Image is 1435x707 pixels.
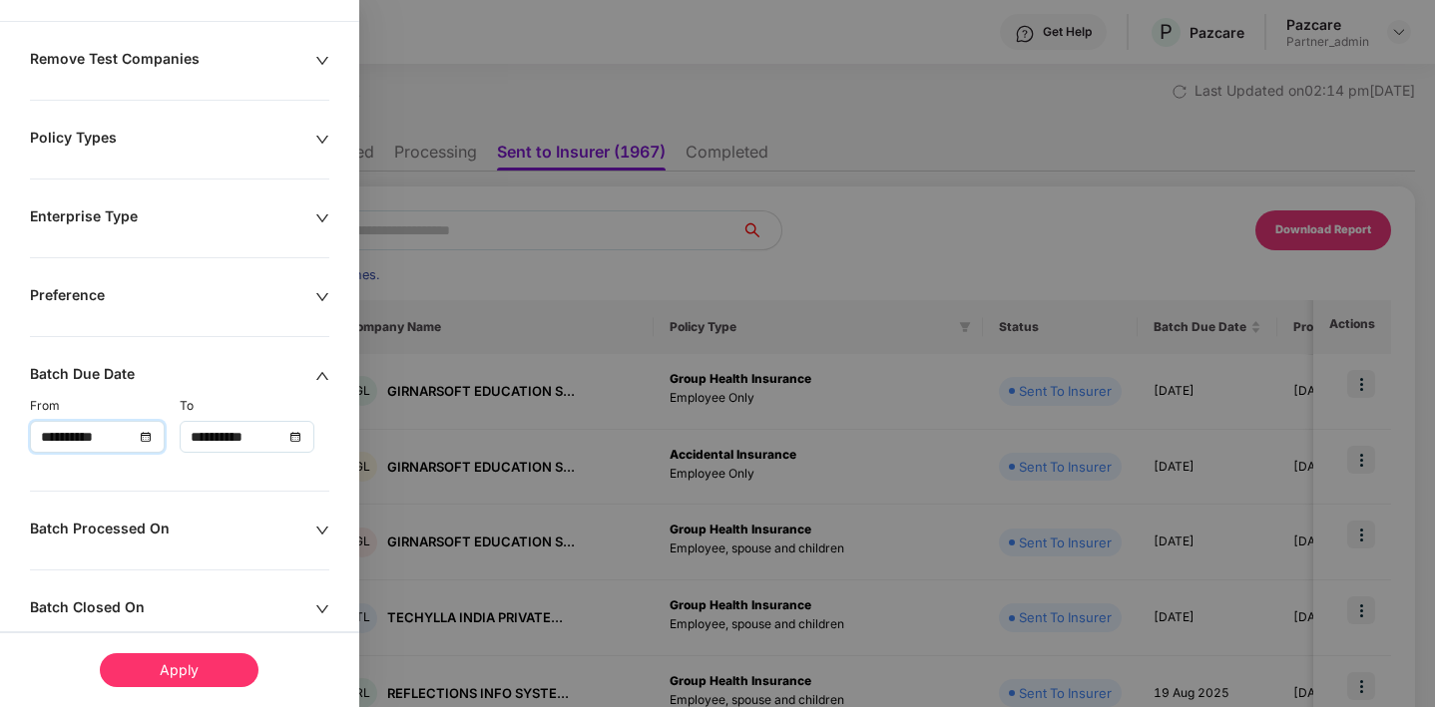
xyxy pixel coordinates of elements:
[30,286,315,308] div: Preference
[30,598,315,620] div: Batch Closed On
[315,211,329,225] span: down
[30,129,315,151] div: Policy Types
[315,369,329,383] span: up
[315,602,329,616] span: down
[30,520,315,541] div: Batch Processed On
[315,524,329,537] span: down
[315,133,329,147] span: down
[30,397,180,416] div: From
[315,54,329,68] span: down
[30,50,315,72] div: Remove Test Companies
[30,207,315,229] div: Enterprise Type
[100,653,258,687] div: Apply
[315,290,329,304] span: down
[30,365,315,387] div: Batch Due Date
[180,397,329,416] div: To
